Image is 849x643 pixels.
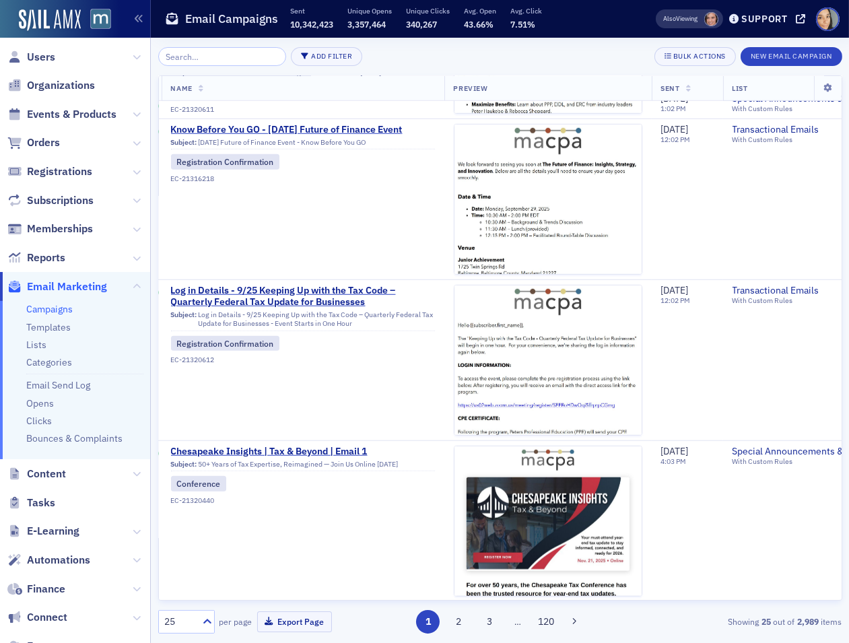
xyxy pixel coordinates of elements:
[27,164,92,179] span: Registrations
[171,154,280,169] div: Registration Confirmation
[171,83,193,93] span: Name
[454,83,488,93] span: Preview
[510,6,542,15] p: Avg. Click
[290,19,333,30] span: 10,342,423
[26,397,54,409] a: Opens
[27,107,116,122] span: Events & Products
[7,467,66,481] a: Content
[27,553,90,568] span: Automations
[171,476,227,491] div: Conference
[219,615,252,628] label: per page
[477,610,501,634] button: 3
[26,379,90,391] a: Email Send Log
[171,310,197,328] span: Subject:
[661,284,689,296] span: [DATE]
[171,138,197,147] span: Subject:
[663,14,676,23] div: Also
[406,6,450,15] p: Unique Clicks
[741,47,842,66] button: New Email Campaign
[347,6,392,15] p: Unique Opens
[27,250,65,265] span: Reports
[704,12,718,26] span: Katie Foo
[291,47,362,66] button: Add Filter
[171,496,435,505] div: EC-21320440
[464,6,496,15] p: Avg. Open
[171,174,435,183] div: EC-21316218
[185,11,278,27] h1: Email Campaigns
[733,83,748,93] span: List
[661,445,689,457] span: [DATE]
[7,610,67,625] a: Connect
[171,285,435,308] a: Log in Details - 9/25 Keeping Up with the Tax Code – Quarterly Federal Tax Update for Businesses
[171,310,435,331] div: Log in Details - 9/25 Keeping Up with the Tax Code – Quarterly Federal Tax Update for Businesses ...
[26,415,52,427] a: Clicks
[27,467,66,481] span: Content
[171,460,435,472] div: 50+ Years of Tax Expertise, Reimagined — Join Us Online [DATE]
[7,193,94,208] a: Subscriptions
[7,582,65,597] a: Finance
[27,135,60,150] span: Orders
[26,356,72,368] a: Categories
[661,135,691,144] time: 12:02 PM
[7,164,92,179] a: Registrations
[19,9,81,31] img: SailAMX
[759,615,773,628] strong: 25
[7,78,95,93] a: Organizations
[158,47,287,66] input: Search…
[27,524,79,539] span: E-Learning
[534,610,557,634] button: 120
[27,496,55,510] span: Tasks
[661,456,687,466] time: 4:03 PM
[623,615,842,628] div: Showing out of items
[27,193,94,208] span: Subscriptions
[741,13,788,25] div: Support
[663,14,698,24] span: Viewing
[7,50,55,65] a: Users
[661,123,689,135] span: [DATE]
[661,83,680,93] span: Sent
[7,553,90,568] a: Automations
[27,222,93,236] span: Memberships
[27,582,65,597] span: Finance
[171,336,280,351] div: Registration Confirmation
[661,296,691,305] time: 12:02 PM
[406,19,437,30] span: 340,267
[447,610,471,634] button: 2
[7,496,55,510] a: Tasks
[654,47,736,66] button: Bulk Actions
[26,321,71,333] a: Templates
[290,6,333,15] p: Sent
[27,279,107,294] span: Email Marketing
[347,19,386,30] span: 3,357,464
[171,138,435,150] div: [DATE] Future of Finance Event - Know Before You GO
[510,19,535,30] span: 7.51%
[171,105,435,114] div: EC-21320611
[27,50,55,65] span: Users
[26,432,123,444] a: Bounces & Complaints
[257,611,332,632] button: Export Page
[464,19,494,30] span: 43.66%
[416,610,440,634] button: 1
[171,446,435,458] a: Chesapeake Insights | Tax & Beyond | Email 1
[7,524,79,539] a: E-Learning
[171,124,435,136] a: Know Before You GO - [DATE] Future of Finance Event
[26,303,73,315] a: Campaigns
[7,250,65,265] a: Reports
[81,9,111,32] a: View Homepage
[741,49,842,61] a: New Email Campaign
[7,135,60,150] a: Orders
[816,7,840,31] span: Profile
[673,53,726,60] div: Bulk Actions
[90,9,111,30] img: SailAMX
[27,78,95,93] span: Organizations
[171,460,197,469] span: Subject:
[7,222,93,236] a: Memberships
[7,279,107,294] a: Email Marketing
[26,339,46,351] a: Lists
[165,615,195,629] div: 25
[7,107,116,122] a: Events & Products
